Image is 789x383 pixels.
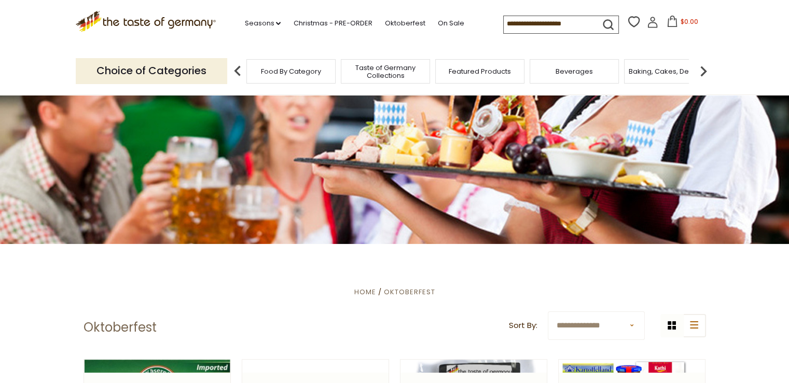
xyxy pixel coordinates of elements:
a: Seasons [244,18,281,29]
a: Baking, Cakes, Desserts [629,67,709,75]
a: On Sale [437,18,464,29]
p: Choice of Categories [76,58,227,84]
a: Featured Products [449,67,511,75]
button: $0.00 [660,16,704,31]
a: Taste of Germany Collections [344,64,427,79]
a: Christmas - PRE-ORDER [293,18,372,29]
a: Beverages [556,67,593,75]
a: Oktoberfest [384,287,435,297]
img: next arrow [693,61,714,81]
a: Food By Category [261,67,321,75]
span: $0.00 [680,17,698,26]
label: Sort By: [509,319,537,332]
a: Home [354,287,376,297]
a: Oktoberfest [384,18,425,29]
img: previous arrow [227,61,248,81]
h1: Oktoberfest [84,320,157,335]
